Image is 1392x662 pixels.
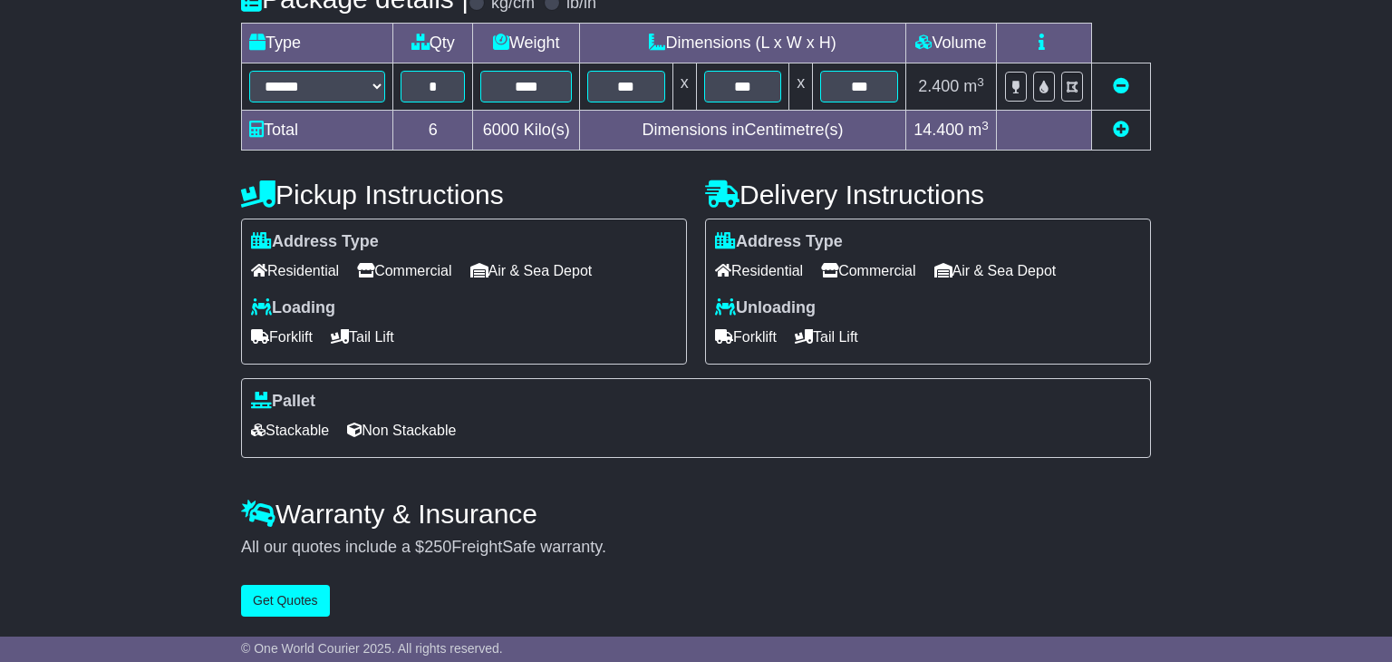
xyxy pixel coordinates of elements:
[242,111,393,151] td: Total
[393,111,473,151] td: 6
[795,323,858,351] span: Tail Lift
[963,77,984,95] span: m
[705,180,1151,209] h4: Delivery Instructions
[913,121,963,139] span: 14.400
[251,298,335,318] label: Loading
[241,538,1151,558] div: All our quotes include a $ FreightSafe warranty.
[918,77,959,95] span: 2.400
[672,63,696,111] td: x
[715,257,803,285] span: Residential
[241,499,1151,529] h4: Warranty & Insurance
[331,323,394,351] span: Tail Lift
[242,24,393,63] td: Type
[1113,121,1129,139] a: Add new item
[977,75,984,89] sup: 3
[580,111,906,151] td: Dimensions in Centimetre(s)
[981,119,989,132] sup: 3
[241,585,330,617] button: Get Quotes
[251,416,329,444] span: Stackable
[393,24,473,63] td: Qty
[357,257,451,285] span: Commercial
[241,180,687,209] h4: Pickup Instructions
[424,538,451,556] span: 250
[789,63,813,111] td: x
[968,121,989,139] span: m
[905,24,996,63] td: Volume
[470,257,593,285] span: Air & Sea Depot
[934,257,1057,285] span: Air & Sea Depot
[580,24,906,63] td: Dimensions (L x W x H)
[715,298,816,318] label: Unloading
[715,323,777,351] span: Forklift
[251,392,315,412] label: Pallet
[821,257,915,285] span: Commercial
[483,121,519,139] span: 6000
[241,641,503,656] span: © One World Courier 2025. All rights reserved.
[715,232,843,252] label: Address Type
[1113,77,1129,95] a: Remove this item
[251,232,379,252] label: Address Type
[347,416,456,444] span: Non Stackable
[251,257,339,285] span: Residential
[473,24,580,63] td: Weight
[473,111,580,151] td: Kilo(s)
[251,323,313,351] span: Forklift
